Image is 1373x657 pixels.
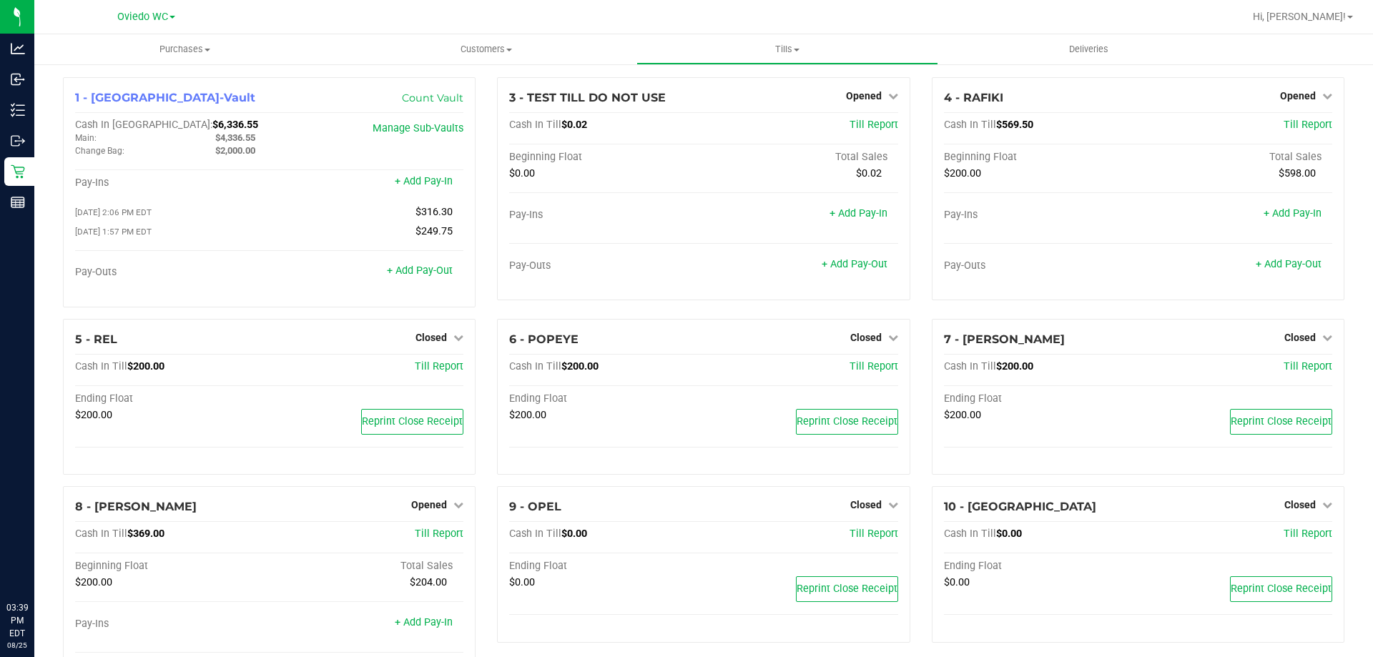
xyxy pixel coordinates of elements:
[1253,11,1346,22] span: Hi, [PERSON_NAME]!
[1264,207,1322,219] a: + Add Pay-In
[75,119,212,131] span: Cash In [GEOGRAPHIC_DATA]:
[1284,119,1332,131] a: Till Report
[1231,583,1332,595] span: Reprint Close Receipt
[1050,43,1128,56] span: Deliveries
[11,195,25,209] inline-svg: Reports
[509,332,579,346] span: 6 - POPEYE
[944,260,1138,272] div: Pay-Outs
[34,34,335,64] a: Purchases
[509,91,666,104] span: 3 - TEST TILL DO NOT USE
[215,132,255,143] span: $4,336.55
[830,207,887,219] a: + Add Pay-In
[117,11,168,23] span: Oviedo WC
[6,601,28,640] p: 03:39 PM EDT
[509,528,561,540] span: Cash In Till
[944,332,1065,346] span: 7 - [PERSON_NAME]
[509,209,704,222] div: Pay-Ins
[796,576,898,602] button: Reprint Close Receipt
[336,43,636,56] span: Customers
[1279,167,1316,179] span: $598.00
[11,164,25,179] inline-svg: Retail
[1230,409,1332,435] button: Reprint Close Receipt
[361,409,463,435] button: Reprint Close Receipt
[362,415,463,428] span: Reprint Close Receipt
[1256,258,1322,270] a: + Add Pay-Out
[127,528,164,540] span: $369.00
[509,392,704,405] div: Ending Float
[415,528,463,540] a: Till Report
[944,576,970,588] span: $0.00
[561,360,599,372] span: $200.00
[75,332,117,346] span: 5 - REL
[75,500,197,513] span: 8 - [PERSON_NAME]
[1280,90,1316,102] span: Opened
[846,90,882,102] span: Opened
[944,209,1138,222] div: Pay-Ins
[944,119,996,131] span: Cash In Till
[415,360,463,372] a: Till Report
[75,177,270,189] div: Pay-Ins
[395,175,453,187] a: + Add Pay-In
[75,133,97,143] span: Main:
[75,207,152,217] span: [DATE] 2:06 PM EDT
[75,392,270,405] div: Ending Float
[335,34,636,64] a: Customers
[1284,360,1332,372] a: Till Report
[509,119,561,131] span: Cash In Till
[1284,499,1316,510] span: Closed
[373,122,463,134] a: Manage Sub-Vaults
[1230,576,1332,602] button: Reprint Close Receipt
[509,167,535,179] span: $0.00
[415,206,453,218] span: $316.30
[944,167,981,179] span: $200.00
[411,499,447,510] span: Opened
[215,145,255,156] span: $2,000.00
[996,528,1022,540] span: $0.00
[395,616,453,628] a: + Add Pay-In
[938,34,1239,64] a: Deliveries
[636,34,938,64] a: Tills
[402,92,463,104] a: Count Vault
[387,265,453,277] a: + Add Pay-Out
[75,266,270,279] div: Pay-Outs
[509,360,561,372] span: Cash In Till
[75,146,124,156] span: Change Bag:
[561,528,587,540] span: $0.00
[75,91,255,104] span: 1 - [GEOGRAPHIC_DATA]-Vault
[212,119,258,131] span: $6,336.55
[796,409,898,435] button: Reprint Close Receipt
[75,576,112,588] span: $200.00
[1284,528,1332,540] a: Till Report
[850,499,882,510] span: Closed
[75,227,152,237] span: [DATE] 1:57 PM EDT
[75,409,112,421] span: $200.00
[822,258,887,270] a: + Add Pay-Out
[509,409,546,421] span: $200.00
[944,360,996,372] span: Cash In Till
[797,583,897,595] span: Reprint Close Receipt
[561,119,587,131] span: $0.02
[797,415,897,428] span: Reprint Close Receipt
[509,151,704,164] div: Beginning Float
[944,409,981,421] span: $200.00
[11,72,25,87] inline-svg: Inbound
[850,360,898,372] a: Till Report
[75,528,127,540] span: Cash In Till
[6,640,28,651] p: 08/25
[509,260,704,272] div: Pay-Outs
[944,151,1138,164] div: Beginning Float
[850,119,898,131] a: Till Report
[944,528,996,540] span: Cash In Till
[410,576,447,588] span: $204.00
[127,360,164,372] span: $200.00
[75,360,127,372] span: Cash In Till
[850,528,898,540] a: Till Report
